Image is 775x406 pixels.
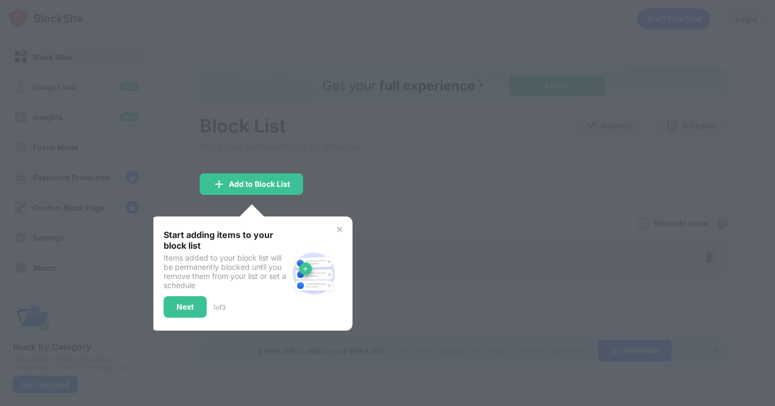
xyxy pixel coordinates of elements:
[164,253,288,290] div: Items added to your block list will be permanently blocked until you remove them from your list o...
[213,303,226,311] div: 1 of 3
[288,248,340,299] img: block-site.svg
[335,225,344,234] img: x-button.svg
[229,180,290,188] div: Add to Block List
[164,229,288,251] div: Start adding items to your block list
[177,303,194,311] div: Next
